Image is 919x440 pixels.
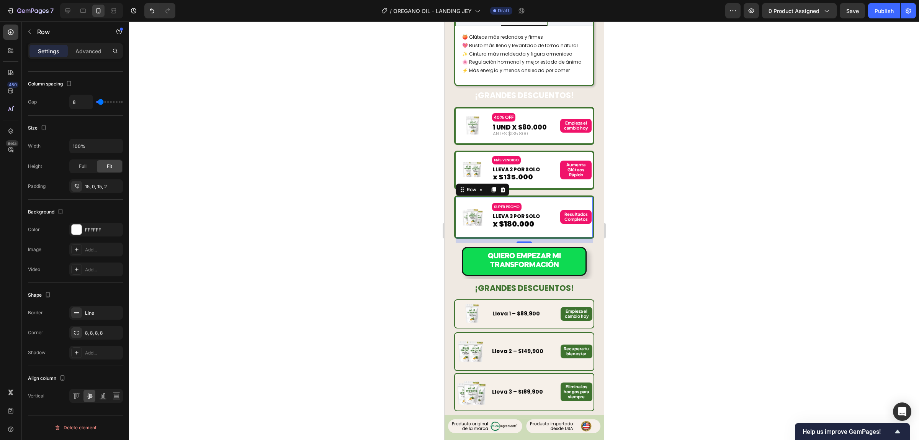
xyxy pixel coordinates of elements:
[803,427,902,436] button: Show survey - Help us improve GemPages!
[875,7,894,15] div: Publish
[393,7,472,15] span: OREGANO OIL - LANDING JEY
[28,99,37,105] div: Gap
[868,3,900,18] button: Publish
[70,95,93,109] input: Auto
[85,350,121,356] div: Add...
[38,47,59,55] p: Settings
[70,139,123,153] input: Auto
[28,79,74,89] div: Column spacing
[769,7,819,15] span: 0 product assigned
[28,309,43,316] div: Border
[803,428,893,435] span: Help us improve GemPages!
[85,310,121,317] div: Line
[28,183,46,190] div: Padding
[390,7,392,15] span: /
[6,140,18,146] div: Beta
[445,21,604,440] iframe: Design area
[37,27,102,36] p: Row
[50,6,54,15] p: 7
[28,123,48,133] div: Size
[28,373,67,384] div: Align column
[85,246,121,253] div: Add...
[28,246,41,253] div: Image
[840,3,865,18] button: Save
[85,330,121,337] div: 8, 8, 8, 8
[85,266,121,273] div: Add...
[28,143,41,149] div: Width
[762,3,837,18] button: 0 product assigned
[28,207,65,217] div: Background
[28,266,40,273] div: Video
[498,7,509,14] span: Draft
[28,422,123,434] button: Delete element
[28,226,40,233] div: Color
[7,82,18,88] div: 450
[3,3,57,18] button: 7
[54,423,96,432] div: Delete element
[85,227,121,233] div: FFFFFF
[28,329,43,336] div: Corner
[144,3,175,18] div: Undo/Redo
[28,392,44,399] div: Vertical
[893,402,911,421] div: Open Intercom Messenger
[28,163,42,170] div: Height
[28,349,46,356] div: Shadow
[85,183,121,190] div: 15, 0, 15, 2
[75,47,101,55] p: Advanced
[107,163,112,170] span: Fit
[846,8,859,14] span: Save
[79,163,87,170] span: Full
[28,290,52,300] div: Shape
